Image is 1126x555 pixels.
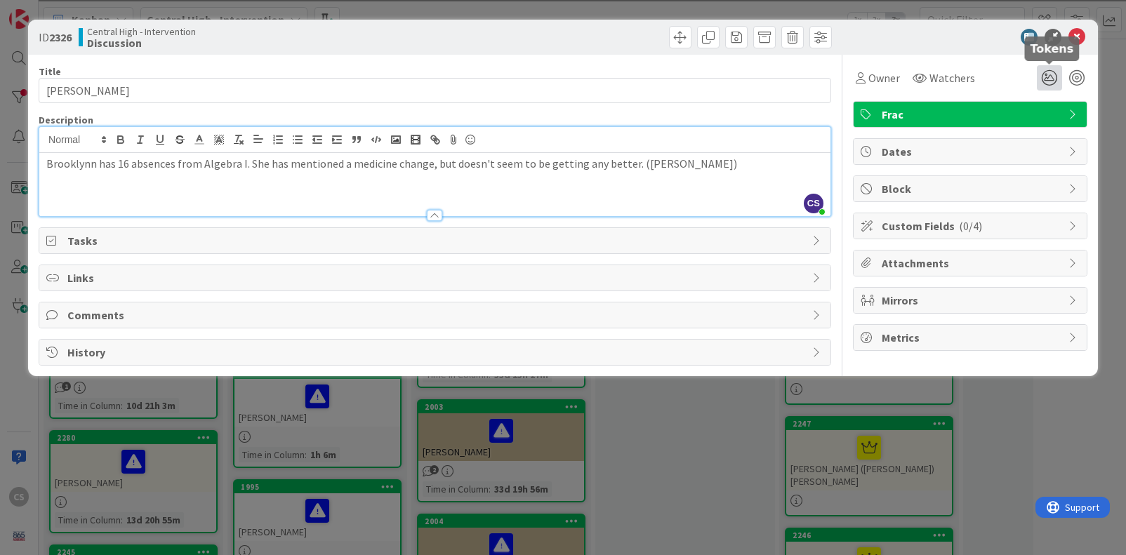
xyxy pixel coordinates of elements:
[46,156,823,172] p: Brooklynn has 16 absences from Algebra I. She has mentioned a medicine change, but doesn't seem t...
[6,172,1120,185] div: Print
[6,273,1120,286] div: TODO: put dlg title
[6,439,1120,452] div: BOOK
[959,219,982,233] span: ( 0/4 )
[67,307,805,323] span: Comments
[882,255,1061,272] span: Attachments
[1031,42,1074,55] h5: Tokens
[6,83,1120,96] div: Options
[6,18,130,33] input: Search outlines
[6,71,1120,83] div: Delete
[6,363,1120,376] div: Move to ...
[6,185,1120,197] div: Add Outline Template
[6,477,1120,490] div: MORE
[39,78,831,103] input: type card name here...
[882,329,1061,346] span: Metrics
[882,106,1061,123] span: Frac
[6,210,1120,222] div: Journal
[868,69,900,86] span: Owner
[6,96,1120,109] div: Sign out
[67,269,805,286] span: Links
[6,401,1120,414] div: MOVE
[6,109,1120,121] div: Rename
[6,260,1120,273] div: Visual Art
[6,248,1120,260] div: Television/Radio
[87,37,196,48] b: Discussion
[6,452,1120,464] div: WEBSITE
[6,147,1120,159] div: Rename Outline
[882,218,1061,234] span: Custom Fields
[6,326,1120,338] div: This outline has no content. Would you like to delete it?
[6,6,293,18] div: Home
[882,180,1061,197] span: Block
[6,121,1120,134] div: Move To ...
[6,313,1120,326] div: ???
[6,351,1120,363] div: DELETE
[6,58,1120,71] div: Move To ...
[6,159,1120,172] div: Download
[6,134,1120,147] div: Delete
[6,490,130,504] input: Search sources
[39,65,61,78] label: Title
[6,414,1120,427] div: New source
[6,376,1120,389] div: Home
[67,232,805,249] span: Tasks
[67,344,805,361] span: History
[6,197,1120,210] div: Search for Source
[6,338,1120,351] div: SAVE AND GO HOME
[804,194,823,213] span: CS
[929,69,975,86] span: Watchers
[6,222,1120,235] div: Magazine
[882,143,1061,160] span: Dates
[39,29,72,46] span: ID
[39,114,93,126] span: Description
[6,235,1120,248] div: Newspaper
[6,389,1120,401] div: CANCEL
[29,2,64,19] span: Support
[6,46,1120,58] div: Sort New > Old
[6,464,1120,477] div: JOURNAL
[87,26,196,37] span: Central High - Intervention
[49,30,72,44] b: 2326
[6,427,1120,439] div: SAVE
[6,33,1120,46] div: Sort A > Z
[882,292,1061,309] span: Mirrors
[6,300,1120,313] div: CANCEL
